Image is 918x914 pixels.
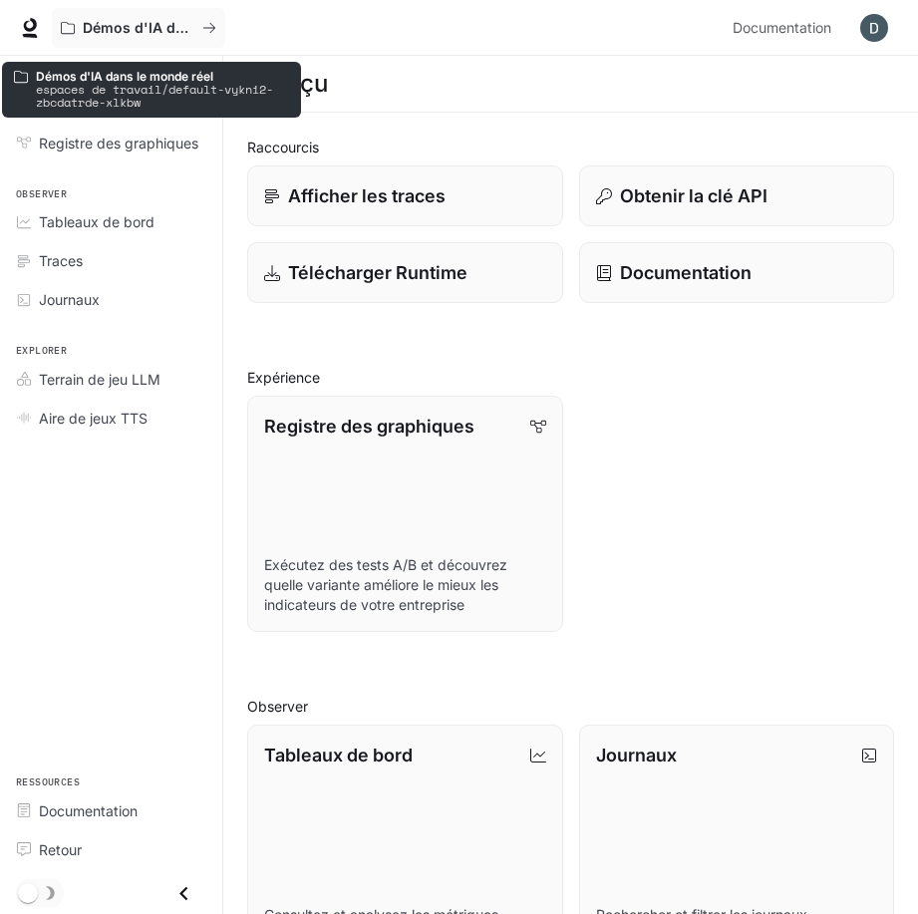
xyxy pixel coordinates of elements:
font: Terrain de jeu LLM [39,371,160,388]
button: Fermer le tiroir [161,873,206,914]
img: Avatar de l'utilisateur [860,14,888,42]
font: Obtenir la clé API [620,185,767,206]
font: Registre des graphiques [39,135,198,152]
a: Documentation [725,8,846,48]
font: Tableaux de bord [39,213,154,230]
span: Basculement du mode sombre [18,881,38,903]
a: Retour [8,832,214,867]
a: Documentation [8,793,214,828]
font: Exécutez des tests A/B et découvrez quelle variante améliore le mieux les indicateurs de votre en... [264,556,507,613]
font: Documentation [620,262,752,283]
font: Télécharger Runtime [288,262,467,283]
font: Journaux [39,291,100,308]
a: Afficher les traces [247,165,563,226]
font: Démos d'IA dans le monde réel [83,19,298,36]
font: Registre des graphiques [264,416,474,437]
button: Obtenir la clé API [579,165,895,226]
font: Journaux [596,745,677,765]
a: Tableaux de bord [8,204,214,239]
font: Traces [39,252,83,269]
font: Explorer [16,344,67,357]
font: Tableaux de bord [264,745,413,765]
font: Expérience [247,369,320,386]
a: Registre des graphiquesExécutez des tests A/B et découvrez quelle variante améliore le mieux les ... [247,396,563,632]
font: Observer [16,187,67,200]
font: Observer [247,698,308,715]
font: Retour [39,841,82,858]
button: Avatar de l'utilisateur [854,8,894,48]
a: Traces [8,243,214,278]
a: Documentation [579,242,895,303]
a: Journaux [8,282,214,317]
a: Terrain de jeu LLM [8,362,214,397]
a: Registre des graphiques [8,126,214,160]
font: Documentation [39,802,138,819]
font: Documentation [733,19,831,36]
font: Raccourcis [247,139,319,155]
font: Démos d'IA dans le monde réel [36,69,213,84]
button: Tous les espaces de travail [52,8,225,48]
font: Afficher les traces [288,185,446,206]
font: Ressources [16,775,80,788]
a: Télécharger Runtime [247,242,563,303]
a: Aire de jeux TTS [8,401,214,436]
font: espaces de travail/default-vykni2-zbcdatrde-xlkbw [36,81,273,111]
font: Aire de jeux TTS [39,410,148,427]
